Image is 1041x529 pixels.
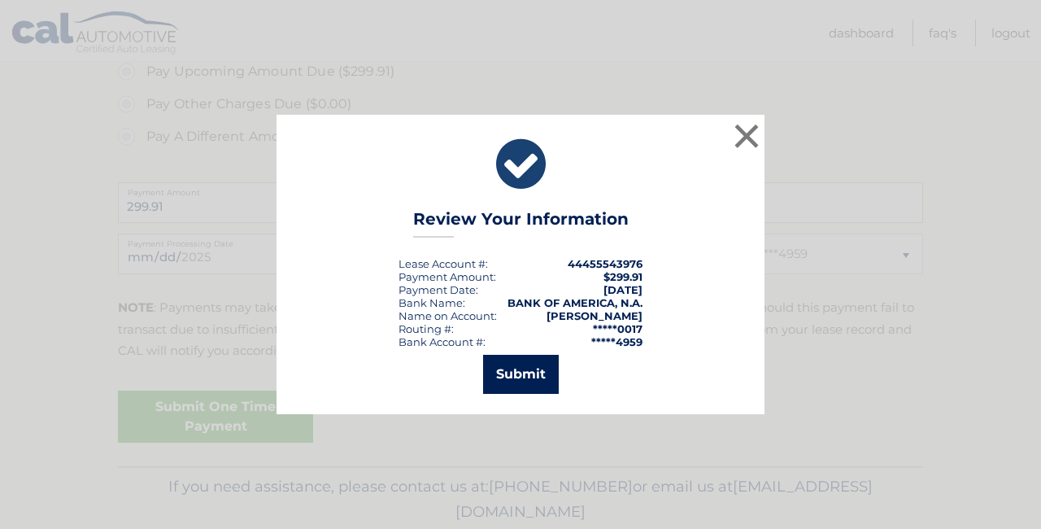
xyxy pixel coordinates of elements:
span: $299.91 [603,270,642,283]
strong: [PERSON_NAME] [547,309,642,322]
span: Payment Date [399,283,476,296]
div: Name on Account: [399,309,497,322]
span: [DATE] [603,283,642,296]
h3: Review Your Information [413,209,629,238]
div: Bank Name: [399,296,465,309]
div: Lease Account #: [399,257,488,270]
div: : [399,283,478,296]
strong: BANK OF AMERICA, N.A. [507,296,642,309]
div: Routing #: [399,322,454,335]
strong: 44455543976 [568,257,642,270]
div: Bank Account #: [399,335,486,348]
button: Submit [483,355,559,394]
div: Payment Amount: [399,270,496,283]
button: × [730,120,763,152]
